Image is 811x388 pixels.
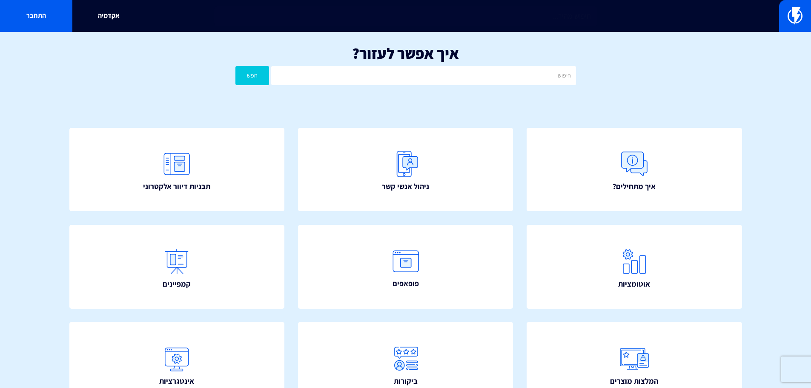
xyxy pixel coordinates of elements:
[159,376,194,387] span: אינטגרציות
[613,181,656,192] span: איך מתחילים?
[382,181,429,192] span: ניהול אנשי קשר
[394,376,418,387] span: ביקורות
[298,225,513,309] a: פופאפים
[143,181,210,192] span: תבניות דיוור אלקטרוני
[69,128,285,212] a: תבניות דיוור אלקטרוני
[298,128,513,212] a: ניהול אנשי קשר
[618,279,650,290] span: אוטומציות
[13,45,798,62] h1: איך אפשר לעזור?
[235,66,269,85] button: חפש
[610,376,658,387] span: המלצות מוצרים
[69,225,285,309] a: קמפיינים
[214,6,597,26] input: חיפוש מהיר...
[393,278,419,289] span: פופאפים
[527,225,742,309] a: אוטומציות
[527,128,742,212] a: איך מתחילים?
[163,279,191,290] span: קמפיינים
[271,66,576,85] input: חיפוש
